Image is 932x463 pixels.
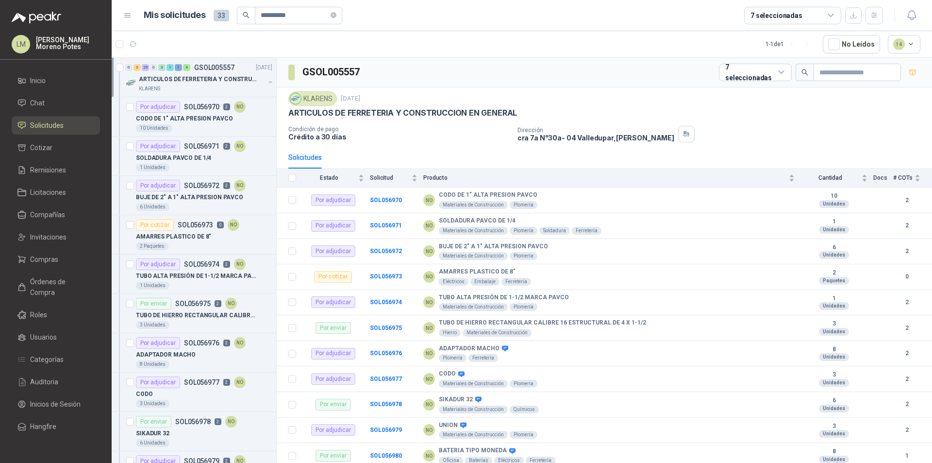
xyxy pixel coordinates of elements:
[136,350,196,360] p: ADAPTADOR MACHO
[30,187,66,198] span: Licitaciones
[136,321,169,329] div: 3 Unidades
[234,101,246,113] div: NO
[175,418,211,425] p: SOL056978
[750,10,802,21] div: 7 seleccionadas
[243,12,250,18] span: search
[30,309,47,320] span: Roles
[136,180,180,191] div: Por adjudicar
[223,182,230,189] p: 2
[223,379,230,386] p: 2
[223,103,230,110] p: 2
[439,431,508,439] div: Materiales de Construcción
[175,64,182,71] div: 1
[316,399,351,411] div: Por enviar
[311,373,355,385] div: Por adjudicar
[184,379,219,386] p: SOL056977
[302,174,356,181] span: Estado
[215,300,221,307] p: 2
[12,161,100,179] a: Remisiones
[370,174,410,181] span: Solicitud
[800,295,867,303] b: 1
[139,75,260,84] p: ARTICULOS DE FERRETERIA Y CONSTRUCCION EN GENERAL
[423,450,435,462] div: NO
[12,273,100,302] a: Órdenes de Compra
[316,322,351,334] div: Por enviar
[288,91,337,106] div: KLARENS
[136,439,169,447] div: 6 Unidades
[893,174,913,181] span: # COTs
[136,242,168,250] div: 2 Paquetes
[225,416,237,428] div: NO
[311,220,355,232] div: Por adjudicar
[234,180,246,191] div: NO
[893,375,920,384] b: 2
[510,406,539,413] div: Químicos
[228,219,239,231] div: NO
[766,36,815,52] div: 1 - 1 de 1
[370,325,402,331] a: SOL056975
[439,294,569,302] b: TUBO ALTA PRESIÓN DE 1-1/2 MARCA PAVCO
[288,133,510,141] p: Crédito a 30 días
[893,272,920,281] b: 0
[217,222,224,228] p: 0
[136,101,180,113] div: Por adjudicar
[423,169,800,188] th: Producto
[370,169,423,188] th: Solicitud
[136,298,171,309] div: Por enviar
[223,261,230,268] p: 2
[873,169,893,188] th: Docs
[12,116,100,135] a: Solicitudes
[370,222,402,229] a: SOL056971
[316,450,351,462] div: Por enviar
[725,62,774,83] div: 7 seleccionadas
[36,36,100,50] p: [PERSON_NAME] Moreno Potes
[893,247,920,256] b: 2
[30,276,91,298] span: Órdenes de Compra
[290,93,301,104] img: Company Logo
[214,10,229,21] span: 33
[439,201,508,209] div: Materiales de Construcción
[819,226,849,234] div: Unidades
[370,248,402,255] b: SOL056972
[12,306,100,324] a: Roles
[439,380,508,388] div: Materiales de Construcción
[370,350,402,357] a: SOL056976
[125,77,137,89] img: Company Logo
[136,416,171,428] div: Por enviar
[423,245,435,257] div: NO
[370,376,402,382] b: SOL056977
[136,219,174,231] div: Por cotizar
[12,250,100,269] a: Compras
[439,319,646,327] b: TUBO DE HIERRO RECTANGULAR CALIBRE 16 ESTRUCTURAL DE 4 X 1-1/2
[800,397,867,405] b: 6
[800,218,867,226] b: 1
[288,152,322,163] div: Solicitudes
[539,227,570,235] div: Soldadura
[370,299,402,306] a: SOL056974
[800,346,867,354] b: 8
[800,448,867,456] b: 8
[819,430,849,438] div: Unidades
[819,251,849,259] div: Unidades
[184,340,219,346] p: SOL056976
[30,377,58,387] span: Auditoria
[439,406,508,413] div: Materiales de Construcción
[819,353,849,361] div: Unidades
[439,345,499,353] b: ADAPTADOR MACHO
[510,303,537,311] div: Plomería
[510,380,537,388] div: Plomería
[893,349,920,358] b: 2
[194,64,234,71] p: GSOL005557
[439,303,508,311] div: Materiales de Construcción
[423,322,435,334] div: NO
[112,255,276,294] a: Por adjudicarSOL0569742NOTUBO ALTA PRESIÓN DE 1-1/2 MARCA PAVCO1 Unidades
[136,272,257,281] p: TUBO ALTA PRESIÓN DE 1-1/2 MARCA PAVCO
[331,11,336,20] span: close-circle
[819,405,849,412] div: Unidades
[800,192,867,200] b: 10
[12,183,100,202] a: Licitaciones
[801,69,808,76] span: search
[150,64,157,71] div: 0
[370,401,402,408] a: SOL056978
